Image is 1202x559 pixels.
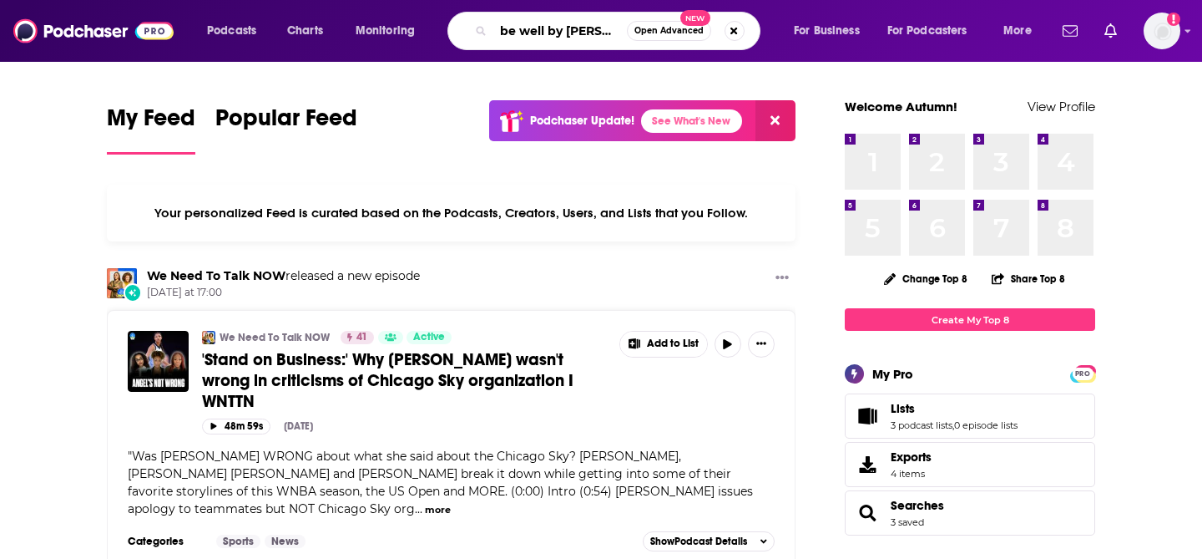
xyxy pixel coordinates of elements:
[1144,13,1180,49] button: Show profile menu
[195,18,278,44] button: open menu
[493,18,627,44] input: Search podcasts, credits, & more...
[647,338,699,350] span: Add to List
[650,536,747,547] span: Show Podcast Details
[147,268,420,284] h3: released a new episode
[128,535,203,548] h3: Categories
[1073,368,1093,380] span: PRO
[407,331,452,344] a: Active
[202,331,215,344] img: We Need To Talk NOW
[680,10,710,26] span: New
[415,501,422,516] span: ...
[874,268,977,289] button: Change Top 8
[107,268,137,298] img: We Need To Talk NOW
[107,104,195,142] span: My Feed
[128,449,753,516] span: Was [PERSON_NAME] WRONG about what she said about the Chicago Sky? [PERSON_NAME], [PERSON_NAME] [...
[265,535,306,548] a: News
[992,18,1053,44] button: open menu
[634,27,704,35] span: Open Advanced
[954,419,1018,431] a: 0 episode lists
[202,419,270,434] button: 48m 59s
[356,329,367,346] span: 41
[284,420,313,432] div: [DATE]
[991,262,1066,295] button: Share Top 8
[872,366,913,382] div: My Pro
[216,535,260,548] a: Sports
[1098,17,1124,45] a: Show notifications dropdown
[876,18,992,44] button: open menu
[851,453,884,476] span: Exports
[627,21,711,41] button: Open AdvancedNew
[1028,99,1095,114] a: View Profile
[887,19,967,43] span: For Podcasters
[356,19,415,43] span: Monitoring
[1056,17,1084,45] a: Show notifications dropdown
[147,268,285,283] a: We Need To Talk NOW
[769,268,795,289] button: Show More Button
[845,442,1095,487] a: Exports
[845,308,1095,331] a: Create My Top 8
[891,450,932,465] span: Exports
[128,449,753,516] span: "
[13,15,174,47] img: Podchaser - Follow, Share and Rate Podcasts
[1144,13,1180,49] span: Logged in as autumncomm
[851,404,884,428] a: Lists
[851,501,884,525] a: Searches
[425,503,451,517] button: more
[952,419,954,431] span: ,
[1073,367,1093,379] a: PRO
[845,490,1095,536] span: Searches
[620,332,707,357] button: Show More Button
[530,114,634,128] p: Podchaser Update!
[641,109,742,133] a: See What's New
[220,331,330,344] a: We Need To Talk NOW
[276,18,333,44] a: Charts
[782,18,881,44] button: open menu
[891,401,1018,416] a: Lists
[463,12,776,50] div: Search podcasts, credits, & more...
[202,349,573,412] span: 'Stand on Business:' Why [PERSON_NAME] wasn't wrong in criticisms of Chicago Sky organization I W...
[341,331,374,344] a: 41
[891,468,932,480] span: 4 items
[1003,19,1032,43] span: More
[891,401,915,416] span: Lists
[124,283,142,302] div: New Episode
[1167,13,1180,26] svg: Add a profile image
[413,329,445,346] span: Active
[215,104,357,155] a: Popular Feed
[794,19,860,43] span: For Business
[891,498,944,513] a: Searches
[891,516,924,528] a: 3 saved
[643,531,775,551] button: ShowPodcast Details
[845,99,957,114] a: Welcome Autumn!
[107,185,795,241] div: Your personalized Feed is curated based on the Podcasts, Creators, Users, and Lists that you Follow.
[1144,13,1180,49] img: User Profile
[845,394,1095,439] span: Lists
[748,331,775,358] button: Show More Button
[202,349,608,412] a: 'Stand on Business:' Why [PERSON_NAME] wasn't wrong in criticisms of Chicago Sky organization I W...
[891,419,952,431] a: 3 podcast lists
[287,19,323,43] span: Charts
[215,104,357,142] span: Popular Feed
[128,331,189,392] img: 'Stand on Business:' Why Angel Reese wasn't wrong in criticisms of Chicago Sky organization I WNTTN
[107,104,195,155] a: My Feed
[344,18,437,44] button: open menu
[147,286,420,300] span: [DATE] at 17:00
[207,19,256,43] span: Podcasts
